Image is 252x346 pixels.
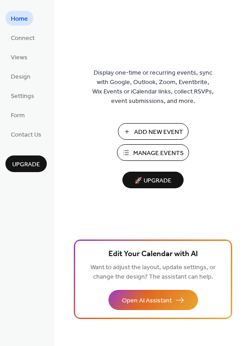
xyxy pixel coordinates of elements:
[11,111,25,120] span: Form
[5,49,33,64] a: Views
[108,290,198,310] button: Open AI Assistant
[5,88,40,103] a: Settings
[11,72,31,82] span: Design
[11,53,27,62] span: Views
[11,130,41,140] span: Contact Us
[5,11,33,26] a: Home
[12,160,40,169] span: Upgrade
[5,155,47,172] button: Upgrade
[134,128,183,137] span: Add New Event
[122,172,184,188] button: 🚀 Upgrade
[5,30,40,45] a: Connect
[90,262,216,283] span: Want to adjust the layout, update settings, or change the design? The assistant can help.
[117,144,189,161] button: Manage Events
[92,68,214,106] span: Display one-time or recurring events, sync with Google, Outlook, Zoom, Eventbrite, Wix Events or ...
[108,248,198,261] span: Edit Your Calendar with AI
[11,34,35,43] span: Connect
[118,123,189,140] button: Add New Event
[11,92,34,101] span: Settings
[5,107,30,122] a: Form
[133,149,184,158] span: Manage Events
[5,69,36,84] a: Design
[11,14,28,24] span: Home
[5,127,47,142] a: Contact Us
[128,175,178,187] span: 🚀 Upgrade
[122,296,172,306] span: Open AI Assistant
